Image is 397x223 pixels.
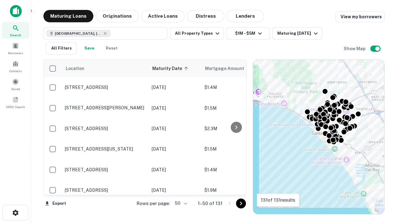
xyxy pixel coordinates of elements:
div: 0 0 [253,60,384,214]
button: Lenders [227,10,264,22]
th: Location [62,60,149,77]
button: $1M - $5M [226,27,270,40]
p: Rows per page: [136,200,170,207]
span: Maturity Date [152,65,190,72]
button: Active Loans [141,10,185,22]
button: Reset [102,42,122,55]
span: SREO Search [6,104,25,109]
button: Originations [96,10,139,22]
p: $1.9M [204,187,266,194]
p: [STREET_ADDRESS][US_STATE] [65,146,145,152]
a: Contacts [2,58,29,75]
p: 131 of 131 results [261,196,295,204]
p: $2.3M [204,125,266,132]
p: [STREET_ADDRESS] [65,187,145,193]
p: [DATE] [152,125,198,132]
iframe: Chat Widget [366,173,397,203]
th: Mortgage Amount [201,60,270,77]
a: SREO Search [2,94,29,111]
p: [STREET_ADDRESS] [65,167,145,173]
button: Distress [187,10,224,22]
p: [DATE] [152,166,198,173]
p: [STREET_ADDRESS][PERSON_NAME] [65,105,145,111]
button: Maturing [DATE] [272,27,322,40]
h6: Show Map [344,45,367,52]
button: All Filters [46,42,77,55]
a: Borrowers [2,40,29,57]
p: [STREET_ADDRESS] [65,126,145,131]
button: All Property Types [170,27,224,40]
span: Location [65,65,84,72]
img: capitalize-icon.png [10,5,22,17]
p: $1.4M [204,84,266,91]
span: Saved [11,86,20,91]
p: $1.5M [204,105,266,111]
p: [STREET_ADDRESS] [65,85,145,90]
p: [DATE] [152,187,198,194]
p: $1.5M [204,146,266,152]
a: Saved [2,76,29,93]
div: 50 [172,199,188,208]
span: Mortgage Amount [205,65,252,72]
button: Save your search to get updates of matches that match your search criteria. [79,42,99,55]
p: $1.4M [204,166,266,173]
a: View my borrowers [336,11,385,22]
span: [GEOGRAPHIC_DATA], [GEOGRAPHIC_DATA], [GEOGRAPHIC_DATA] [55,31,101,36]
button: [GEOGRAPHIC_DATA], [GEOGRAPHIC_DATA], [GEOGRAPHIC_DATA] [43,27,167,40]
p: 1–50 of 131 [198,200,222,207]
span: Borrowers [8,50,23,55]
span: Contacts [9,68,22,73]
p: [DATE] [152,84,198,91]
p: [DATE] [152,105,198,111]
button: Go to next page [236,199,246,208]
a: Search [2,22,29,39]
th: Maturity Date [149,60,201,77]
button: Export [43,199,68,208]
p: [DATE] [152,146,198,152]
span: Search [10,33,21,37]
button: Maturing Loans [43,10,93,22]
div: Maturing [DATE] [277,30,319,37]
